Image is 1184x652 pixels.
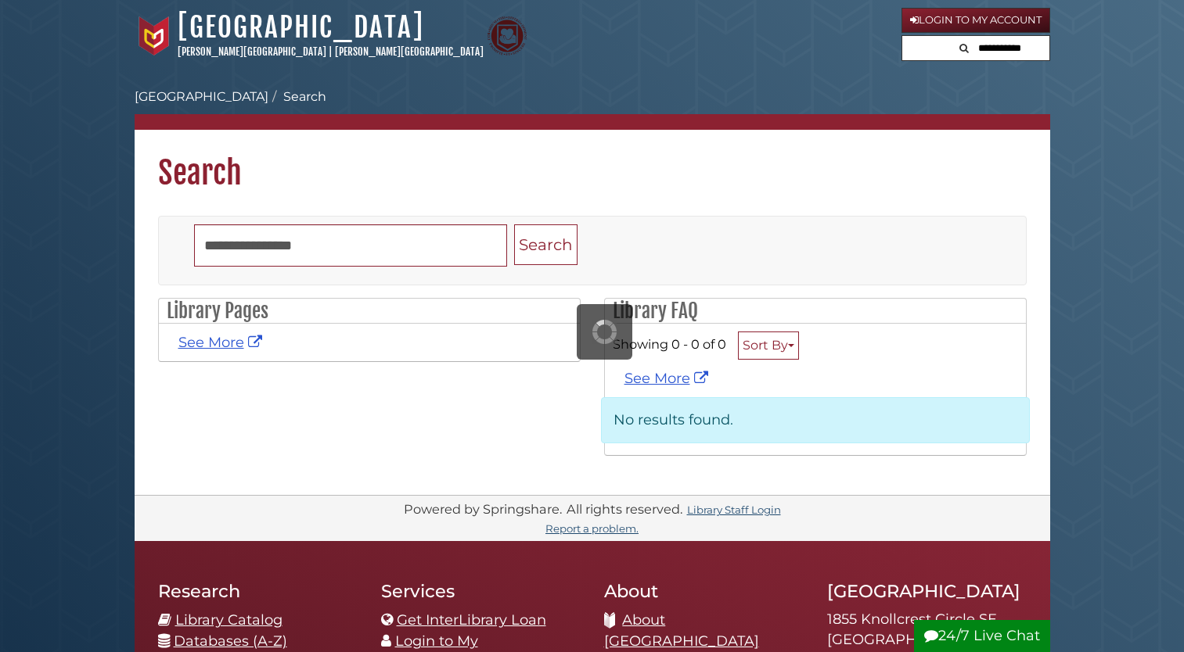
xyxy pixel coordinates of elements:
button: Sort By [738,331,799,360]
span: | [329,45,333,58]
img: Working... [592,320,617,344]
p: No results found. [601,397,1030,443]
a: Report a problem. [545,522,639,535]
div: All rights reserved. [564,501,685,517]
h2: [GEOGRAPHIC_DATA] [827,580,1027,602]
img: Calvin Theological Seminary [488,16,527,56]
i: Search [959,43,969,53]
button: Search [514,224,578,266]
a: See More [178,334,266,351]
a: Library Staff Login [687,503,781,516]
button: 24/7 Live Chat [914,620,1050,652]
button: Search [955,36,973,57]
a: See More [624,370,712,387]
a: [PERSON_NAME][GEOGRAPHIC_DATA] [335,45,484,58]
h2: About [604,580,804,602]
h2: Research [158,580,358,602]
a: [GEOGRAPHIC_DATA] [178,10,424,45]
img: Calvin University [135,16,174,56]
a: [GEOGRAPHIC_DATA] [135,89,268,104]
a: Get InterLibrary Loan [397,611,546,629]
a: [PERSON_NAME][GEOGRAPHIC_DATA] [178,45,326,58]
a: Login to My Account [901,8,1050,33]
a: Library Catalog [175,611,283,629]
span: Showing 0 - 0 of 0 [613,336,726,352]
div: Powered by Springshare. [401,501,564,517]
h2: Services [381,580,581,602]
h2: Library Pages [159,299,580,324]
h2: Library FAQ [605,299,1026,324]
nav: breadcrumb [135,88,1050,130]
li: Search [268,88,326,106]
h1: Search [135,130,1050,192]
a: Databases (A-Z) [174,632,287,650]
